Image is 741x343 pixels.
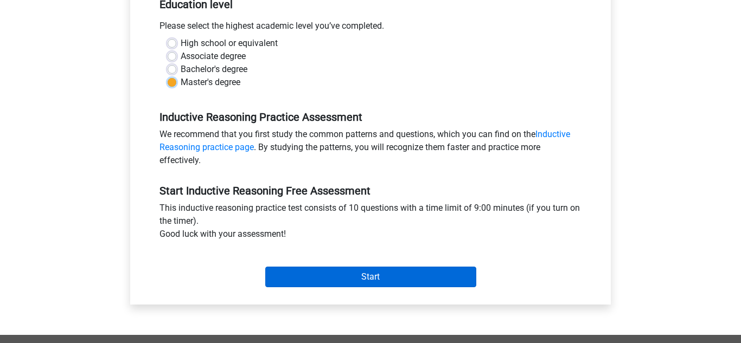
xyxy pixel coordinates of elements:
label: Bachelor's degree [181,63,247,76]
h5: Inductive Reasoning Practice Assessment [159,111,582,124]
label: High school or equivalent [181,37,278,50]
div: This inductive reasoning practice test consists of 10 questions with a time limit of 9:00 minutes... [151,202,590,245]
label: Master's degree [181,76,240,89]
div: We recommend that you first study the common patterns and questions, which you can find on the . ... [151,128,590,171]
h5: Start Inductive Reasoning Free Assessment [159,184,582,197]
div: Please select the highest academic level you’ve completed. [151,20,590,37]
label: Associate degree [181,50,246,63]
input: Start [265,267,476,287]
